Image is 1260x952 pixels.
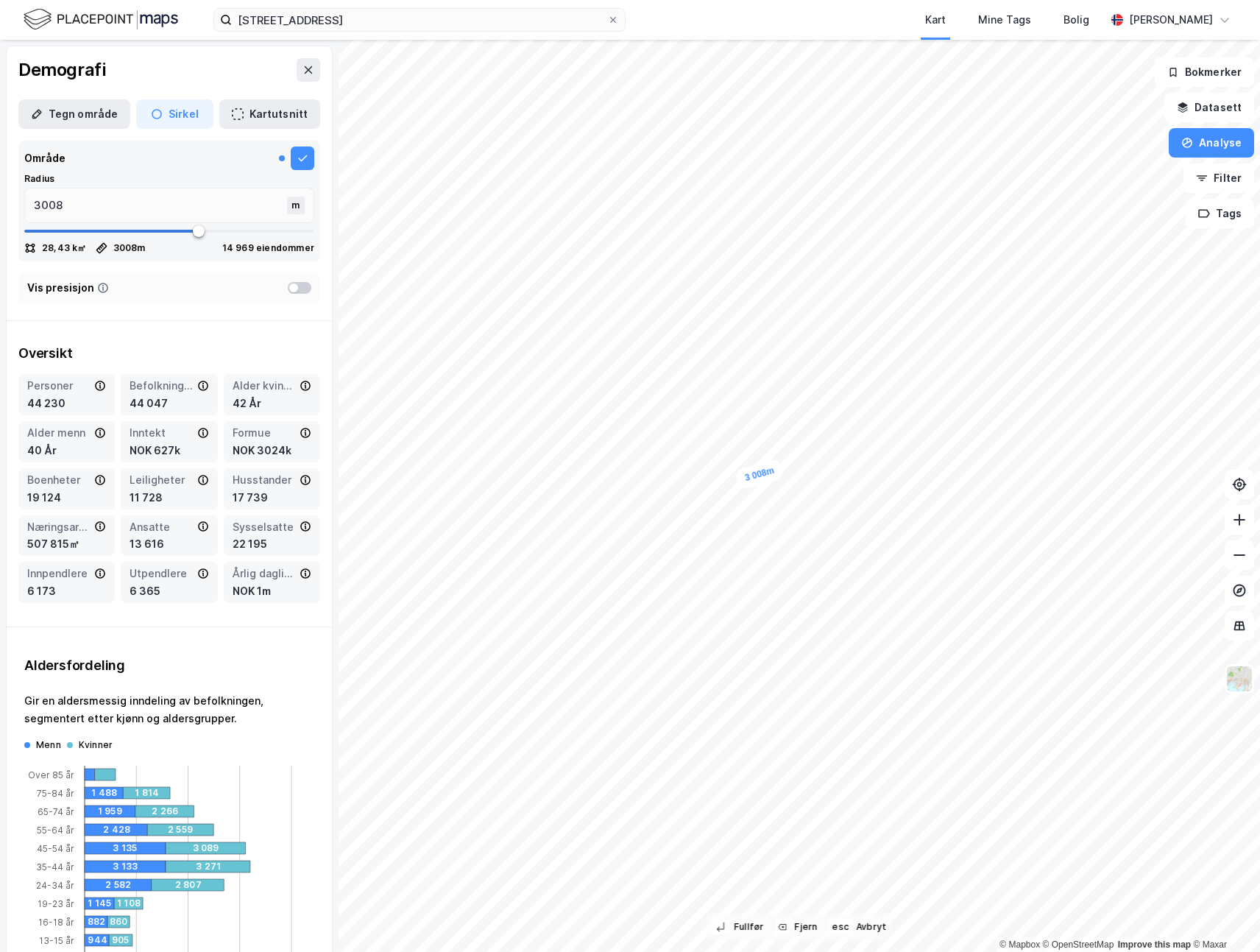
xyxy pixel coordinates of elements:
[136,99,213,129] button: Sirkel
[18,345,320,362] div: Oversikt
[233,395,311,412] div: 42 År
[25,188,290,222] input: m
[1186,881,1260,952] div: Kontrollprogram for chat
[88,934,112,946] div: 944
[110,916,132,928] div: 860
[219,99,320,129] button: Kartutsnitt
[36,861,74,872] tspan: 35-44 år
[233,442,311,459] div: NOK 3024k
[36,880,74,891] tspan: 24-34 år
[27,424,91,442] div: Alder menn
[130,377,194,395] div: Befolkning dagtid
[24,149,66,167] div: Område
[193,842,273,854] div: 3 089
[233,471,297,489] div: Husstander
[38,806,74,817] tspan: 65-74 år
[113,842,194,854] div: 3 135
[1063,11,1089,29] div: Bolig
[233,377,297,395] div: Alder kvinner
[27,377,91,395] div: Personer
[27,518,91,536] div: Næringsareal
[130,565,194,582] div: Utpendlere
[27,279,94,297] div: Vis presisjon
[175,879,248,891] div: 2 807
[1164,93,1254,122] button: Datasett
[38,917,74,928] tspan: 16-18 år
[27,395,106,412] div: 44 230
[233,535,311,553] div: 22 195
[233,565,297,582] div: Årlig dagligvareforbruk
[222,242,314,254] div: 14 969 eiendommer
[233,424,297,442] div: Formue
[28,769,74,780] tspan: Over 85 år
[130,395,208,412] div: 44 047
[196,861,280,872] div: 3 271
[1043,939,1114,950] a: OpenStreetMap
[233,489,311,507] div: 17 739
[24,657,314,674] div: Aldersfordeling
[233,518,297,536] div: Sysselsatte
[27,442,106,459] div: 40 År
[79,739,113,751] div: Kvinner
[135,787,182,799] div: 1 814
[42,242,87,254] div: 28,43 k㎡
[117,898,146,909] div: 1 108
[1186,881,1260,952] iframe: Chat Widget
[130,535,208,553] div: 13 616
[24,7,178,32] img: logo.f888ab2527a4732fd821a326f86c7f29.svg
[98,805,149,817] div: 1 959
[233,582,311,600] div: NOK 1m
[91,787,130,799] div: 1 488
[39,935,74,946] tspan: 13-15 år
[88,898,117,909] div: 1 145
[1129,11,1213,29] div: [PERSON_NAME]
[24,692,314,727] div: Gir en aldersmessig inndeling av befolkningen, segmentert etter kjønn og aldersgrupper.
[113,242,146,254] div: 3008 m
[112,934,135,946] div: 905
[1225,665,1253,693] img: Z
[1186,199,1254,228] button: Tags
[232,9,607,31] input: Søk på adresse, matrikkel, gårdeiere, leietakere eller personer
[38,898,74,909] tspan: 19-23 år
[978,11,1031,29] div: Mine Tags
[27,565,91,582] div: Innpendlere
[27,582,106,600] div: 6 173
[130,442,208,459] div: NOK 627k
[130,489,208,507] div: 11 728
[27,489,106,507] div: 19 124
[130,582,208,600] div: 6 365
[1183,163,1254,193] button: Filter
[27,471,91,489] div: Boenheter
[152,805,210,817] div: 2 266
[27,535,106,553] div: 507 815㎡
[113,861,194,872] div: 3 133
[130,424,194,442] div: Inntekt
[1155,57,1254,87] button: Bokmerker
[130,471,194,489] div: Leiligheter
[24,173,314,185] div: Radius
[37,788,74,799] tspan: 75-84 år
[734,458,785,490] div: Map marker
[1169,128,1254,158] button: Analyse
[925,11,946,29] div: Kart
[103,824,166,836] div: 2 428
[88,916,110,928] div: 882
[999,939,1040,950] a: Mapbox
[36,739,61,751] div: Menn
[1118,939,1191,950] a: Improve this map
[130,518,194,536] div: Ansatte
[287,197,305,214] div: m
[37,825,74,836] tspan: 55-64 år
[18,58,105,82] div: Demografi
[168,824,234,836] div: 2 559
[105,879,172,891] div: 2 582
[37,843,74,854] tspan: 45-54 år
[18,99,130,129] button: Tegn område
